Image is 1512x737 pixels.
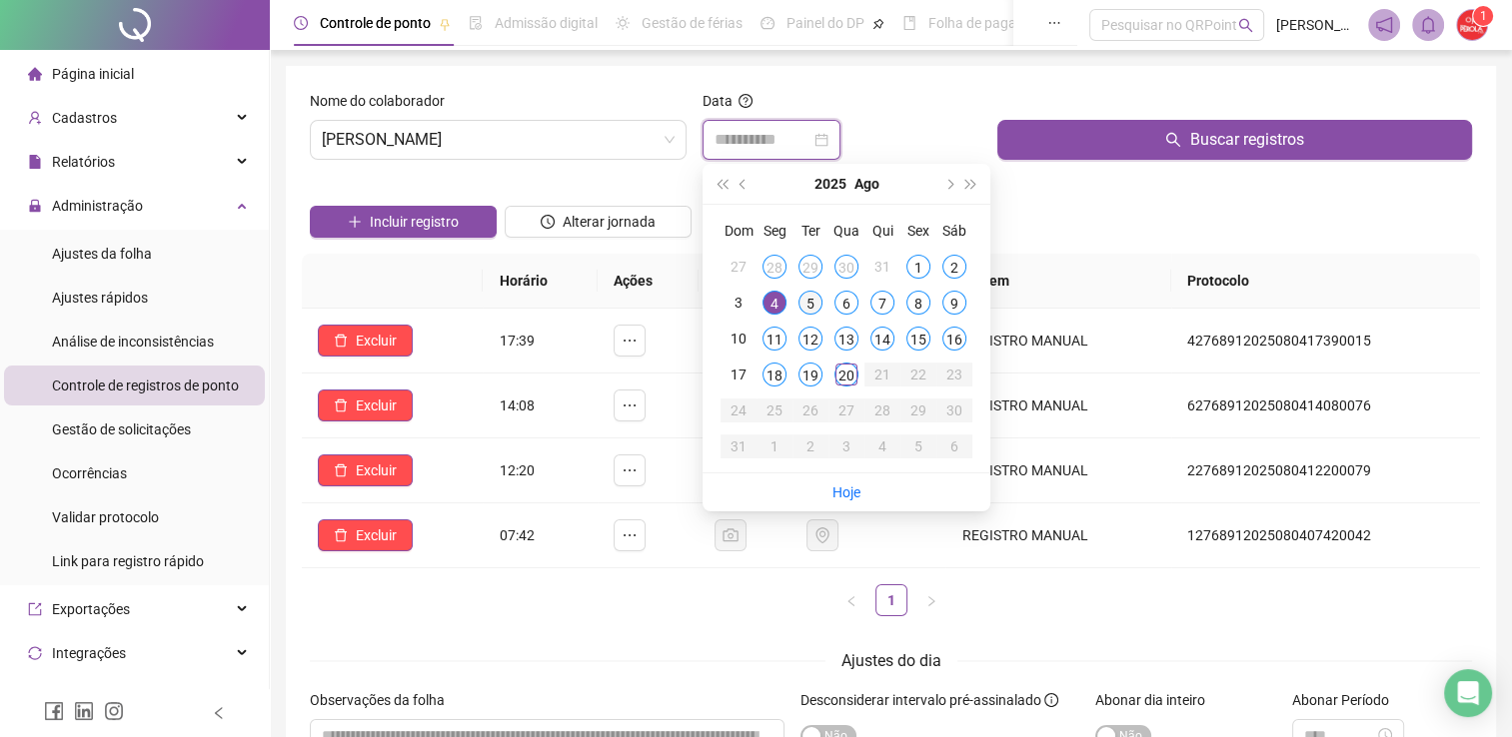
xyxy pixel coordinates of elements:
td: 2025-09-03 [828,428,864,464]
div: 14 [870,327,894,351]
div: 24 [727,398,751,422]
a: Alterar jornada [505,216,692,232]
span: sun [616,16,630,30]
span: plus [348,215,362,229]
div: Open Intercom Messenger [1444,669,1492,717]
span: left [212,706,226,720]
td: 2025-08-11 [756,321,792,357]
a: 1 [876,585,906,615]
td: 2025-08-20 [828,357,864,392]
div: 3 [834,434,858,458]
div: 26 [798,398,822,422]
span: Ajustes do dia [841,651,941,670]
span: delete [334,528,348,542]
span: ellipsis [622,397,638,413]
span: Desconsiderar intervalo pré-assinalado [800,692,1041,708]
td: 2025-08-13 [828,321,864,357]
td: 2025-08-29 [900,392,936,428]
td: 2025-08-27 [828,392,864,428]
span: Validar protocolo [52,509,159,525]
td: 62768912025080414080076 [1171,373,1480,438]
span: info-circle [1044,693,1058,707]
td: 2025-08-03 [721,285,756,321]
span: facebook [44,701,64,721]
span: ARIELE ALLANA DE SOUSA OLIVEIRA [322,121,675,159]
div: 3 [727,291,751,315]
th: Qui [864,213,900,249]
span: Alterar jornada [563,211,656,233]
td: 2025-08-31 [721,428,756,464]
th: Ações [598,254,699,309]
th: Sex [900,213,936,249]
a: Hoje [832,484,860,500]
td: 2025-08-25 [756,392,792,428]
span: Gestão de férias [642,15,743,31]
td: 2025-08-22 [900,357,936,392]
span: clock-circle [541,215,555,229]
div: 4 [762,291,786,315]
th: Ter [792,213,828,249]
td: 2025-08-21 [864,357,900,392]
span: delete [334,334,348,348]
div: 28 [762,255,786,279]
button: Buscar registros [997,120,1472,160]
span: Administração [52,198,143,214]
td: 2025-08-28 [864,392,900,428]
li: Página anterior [835,584,867,616]
div: 27 [727,255,751,279]
span: Admissão digital [495,15,598,31]
button: Excluir [318,454,413,486]
td: REGISTRO MANUAL [945,309,1171,373]
span: notification [1375,16,1393,34]
div: 6 [834,291,858,315]
span: Excluir [356,459,397,481]
td: 2025-08-12 [792,321,828,357]
div: 6 [942,434,966,458]
span: Ajustes da folha [52,246,152,262]
span: export [28,602,42,616]
span: Ocorrências [52,465,127,481]
td: 2025-08-17 [721,357,756,392]
td: 2025-08-26 [792,392,828,428]
div: 15 [906,327,930,351]
span: search [1238,18,1253,33]
td: 2025-08-01 [900,249,936,285]
td: 42768912025080417390015 [1171,309,1480,373]
td: 2025-08-24 [721,392,756,428]
div: 30 [834,255,858,279]
td: 2025-08-07 [864,285,900,321]
th: Qua [828,213,864,249]
span: Excluir [356,524,397,546]
div: 23 [942,363,966,386]
label: Abonar Período [1292,689,1402,711]
div: 27 [834,398,858,422]
label: Abonar dia inteiro [1095,689,1218,711]
span: book [902,16,916,30]
td: 2025-08-10 [721,321,756,357]
span: bell [1419,16,1437,34]
li: 1 [875,584,907,616]
div: 7 [870,291,894,315]
span: Buscar registros [1189,128,1303,152]
td: 2025-08-09 [936,285,972,321]
th: Sáb [936,213,972,249]
span: Cadastros [52,110,117,126]
span: Data [703,93,733,109]
button: Incluir registro [310,206,497,238]
div: 12 [798,327,822,351]
div: 29 [798,255,822,279]
button: super-prev-year [711,164,733,204]
td: 2025-09-04 [864,428,900,464]
th: Horário [483,254,597,309]
button: right [915,584,947,616]
div: 21 [870,363,894,386]
td: 2025-08-18 [756,357,792,392]
img: 67733 [1457,10,1487,40]
div: 9 [942,291,966,315]
td: REGISTRO MANUAL [945,438,1171,503]
div: 30 [942,398,966,422]
li: Próxima página [915,584,947,616]
td: 2025-08-06 [828,285,864,321]
div: 28 [870,398,894,422]
td: 2025-08-04 [756,285,792,321]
